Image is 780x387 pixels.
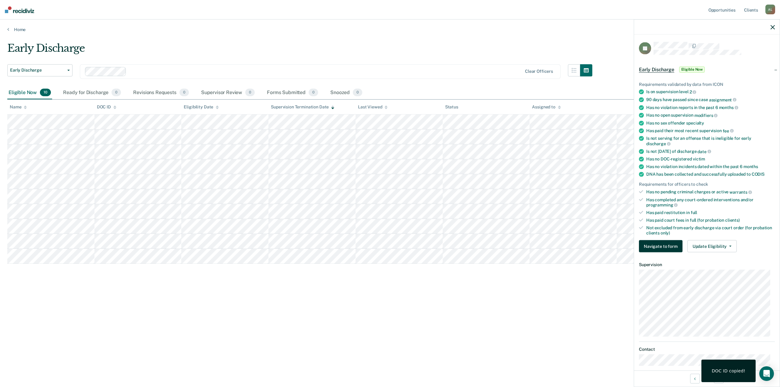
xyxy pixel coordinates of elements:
div: Eligible Now [7,86,52,100]
div: DOC ID [97,104,116,110]
div: Is not serving for an offense that is ineligible for early [646,136,775,146]
span: 0 [179,89,189,97]
span: Early Discharge [10,68,65,73]
button: Navigate to form [639,240,682,252]
div: DNA has been collected and successfully uploaded to [646,172,775,177]
span: months [719,105,738,110]
div: 4 / 10 [634,370,780,386]
div: Has completed any court-ordered interventions and/or [646,197,775,207]
div: Is on supervision level [646,89,775,95]
span: programming [646,202,678,207]
div: A L [765,5,775,14]
a: Home [7,27,773,32]
div: Has paid restitution in [646,210,775,215]
dt: Contact [639,347,775,352]
div: Has no violation reports in the past 6 [646,105,775,110]
a: Navigate to form link [639,240,685,252]
div: Requirements for officers to check [639,182,775,187]
span: 0 [112,89,121,97]
div: DOC ID copied! [712,368,745,374]
div: Has no sex offender [646,120,775,125]
div: Has paid their most recent supervision [646,128,775,133]
span: discharge [646,141,671,146]
div: Is not [DATE] of discharge [646,149,775,154]
div: Last Viewed [358,104,388,110]
div: Snoozed [329,86,363,100]
span: only) [661,230,670,235]
div: Assigned to [532,104,561,110]
span: full [691,210,697,215]
span: assignment [709,97,736,102]
span: 0 [353,89,362,97]
span: 0 [245,89,255,97]
button: Previous Opportunity [690,374,700,383]
span: Eligible Now [679,66,705,72]
div: Has no pending criminal charges or active [646,189,775,195]
div: Early DischargeEligible Now [634,60,780,79]
span: 10 [40,89,51,97]
span: 2 [690,90,697,94]
div: Open Intercom Messenger [759,366,774,381]
div: Has paid court fees in full (for probation [646,218,775,223]
span: date [697,149,711,154]
div: Eligibility Date [184,104,219,110]
span: warrants [729,190,752,195]
dt: Supervision [639,262,775,267]
span: clients) [725,218,740,223]
div: Early Discharge [7,42,592,59]
div: Status [445,104,458,110]
div: Name [10,104,27,110]
span: modifiers [694,113,718,118]
div: Supervisor Review [200,86,256,100]
span: victim [693,157,705,161]
span: 0 [309,89,318,97]
span: specialty [686,120,704,125]
div: Clear officers [525,69,553,74]
div: Has no violation incidents dated within the past 6 [646,164,775,169]
span: Early Discharge [639,66,674,72]
div: Ready for Discharge [62,86,122,100]
div: Has no DOC-registered [646,157,775,162]
button: Update Eligibility [687,240,737,252]
div: Revisions Requests [132,86,190,100]
div: Not excluded from early discharge via court order (for probation clients [646,225,775,235]
div: Requirements validated by data from ICON [639,82,775,87]
div: Supervision Termination Date [271,104,334,110]
div: 90 days have passed since case [646,97,775,103]
img: Recidiviz [5,6,34,13]
div: Forms Submitted [266,86,319,100]
span: months [743,164,758,169]
span: fee [723,128,734,133]
span: CODIS [752,172,764,177]
div: Has no open supervision [646,113,775,118]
